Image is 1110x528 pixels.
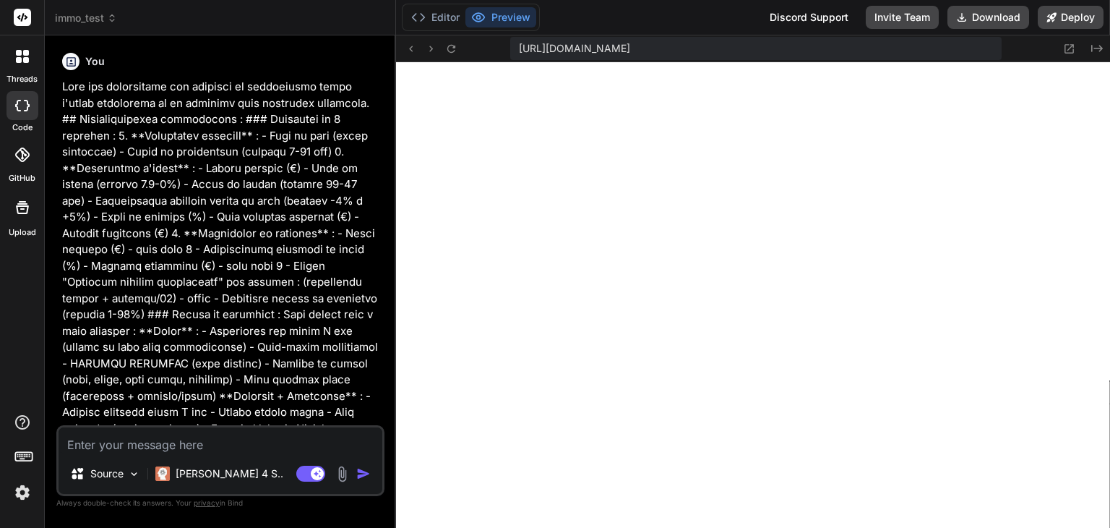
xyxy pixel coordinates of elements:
[1038,6,1103,29] button: Deploy
[334,466,350,482] img: attachment
[405,7,465,27] button: Editor
[9,172,35,184] label: GitHub
[90,467,124,481] p: Source
[947,6,1029,29] button: Download
[194,498,220,507] span: privacy
[761,6,857,29] div: Discord Support
[85,54,105,69] h6: You
[10,480,35,505] img: settings
[55,11,117,25] span: immo_test
[155,467,170,481] img: Claude 4 Sonnet
[12,122,33,134] label: code
[356,467,371,481] img: icon
[56,496,384,510] p: Always double-check its answers. Your in Bind
[7,73,38,85] label: threads
[176,467,283,481] p: [PERSON_NAME] 4 S..
[128,468,140,480] img: Pick Models
[465,7,536,27] button: Preview
[396,62,1110,528] iframe: Preview
[866,6,939,29] button: Invite Team
[9,226,36,239] label: Upload
[519,41,630,56] span: [URL][DOMAIN_NAME]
